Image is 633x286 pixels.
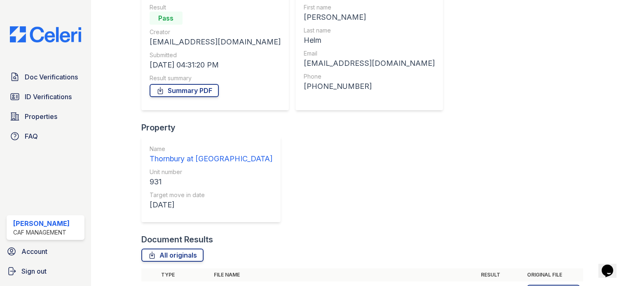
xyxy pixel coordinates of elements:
span: Doc Verifications [25,72,78,82]
div: [EMAIL_ADDRESS][DOMAIN_NAME] [304,58,435,69]
a: Doc Verifications [7,69,84,85]
span: Sign out [21,266,47,276]
div: [EMAIL_ADDRESS][DOMAIN_NAME] [150,36,281,48]
div: [DATE] 04:31:20 PM [150,59,281,71]
div: CAF Management [13,228,70,237]
div: Unit number [150,168,272,176]
div: 931 [150,176,272,188]
a: ID Verifications [7,88,84,105]
div: Phone [304,72,435,81]
span: Properties [25,112,57,121]
a: All originals [141,249,204,262]
a: Properties [7,108,84,125]
iframe: chat widget [598,253,625,278]
div: Helm [304,35,435,46]
div: Submitted [150,51,281,59]
div: Thornbury at [GEOGRAPHIC_DATA] [150,153,272,165]
div: Creator [150,28,281,36]
div: Target move in date [150,191,272,199]
th: Result [478,268,524,281]
span: FAQ [25,131,38,141]
a: FAQ [7,128,84,144]
th: Original file [524,268,583,281]
th: File name [211,268,478,281]
div: Email [304,49,435,58]
div: Document Results [141,234,213,245]
div: First name [304,3,435,12]
th: Type [158,268,211,281]
a: Account [3,243,88,260]
img: CE_Logo_Blue-a8612792a0a2168367f1c8372b55b34899dd931a85d93a1a3d3e32e68fde9ad4.png [3,26,88,42]
div: [PERSON_NAME] [304,12,435,23]
span: Account [21,246,47,256]
div: [DATE] [150,199,272,211]
div: [PHONE_NUMBER] [304,81,435,92]
div: Property [141,122,287,133]
div: [PERSON_NAME] [13,219,70,228]
a: Sign out [3,263,88,279]
span: ID Verifications [25,92,72,102]
a: Name Thornbury at [GEOGRAPHIC_DATA] [150,145,272,165]
a: Summary PDF [150,84,219,97]
div: Name [150,145,272,153]
div: Pass [150,12,183,25]
div: Result summary [150,74,281,82]
div: Last name [304,26,435,35]
div: Result [150,3,281,12]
